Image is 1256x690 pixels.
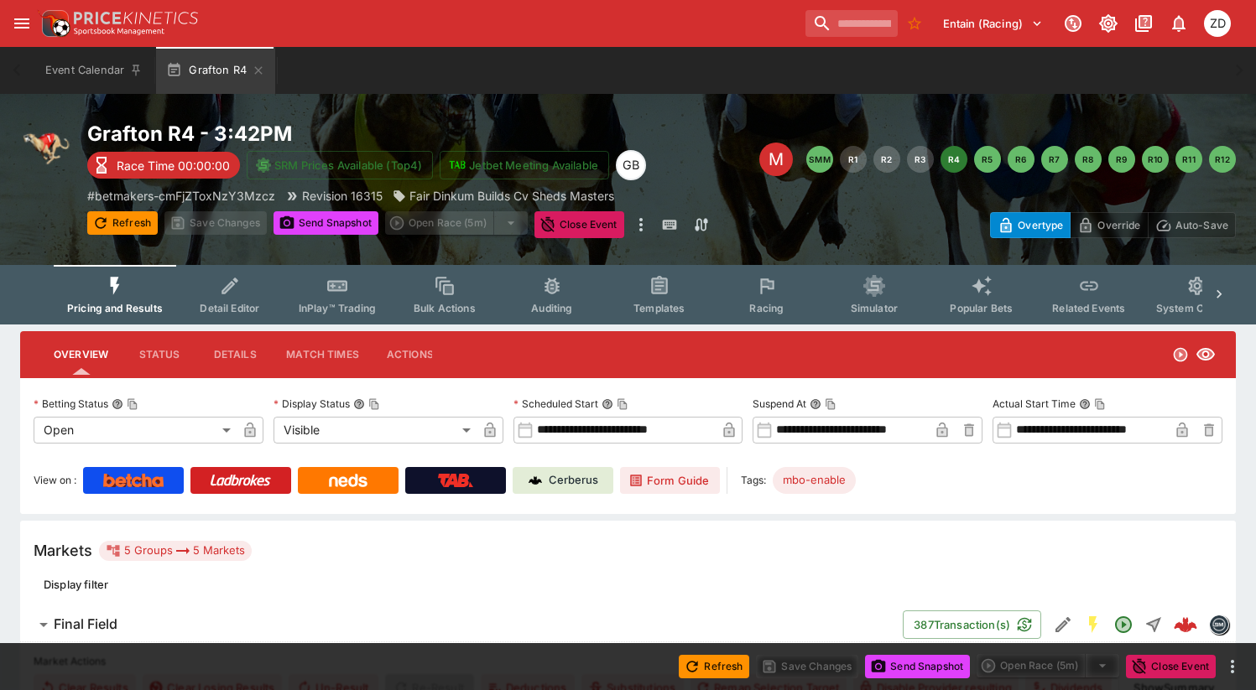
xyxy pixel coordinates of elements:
button: SGM Enabled [1078,610,1108,640]
button: Refresh [679,655,749,678]
button: Status [122,335,197,375]
button: R1 [840,146,867,173]
div: Zarne Dravitzki [1204,10,1231,37]
button: Suspend AtCopy To Clipboard [810,398,821,410]
h6: Final Field [54,615,117,633]
p: Overtype [1018,216,1063,234]
button: Copy To Clipboard [825,398,836,410]
label: View on : [34,467,76,494]
div: Open [34,417,237,444]
button: Connected to PK [1058,8,1088,39]
label: Tags: [741,467,766,494]
button: No Bookmarks [901,10,928,37]
div: split button [385,211,528,235]
button: Final Field [20,608,903,641]
span: System Controls [1156,302,1238,314]
button: Close Event [534,211,624,238]
button: Copy To Clipboard [127,398,138,410]
a: Cerberus [513,467,613,494]
svg: Visible [1196,345,1216,365]
button: Open [1108,610,1139,640]
span: Templates [633,302,685,314]
span: Pricing and Results [67,302,163,314]
img: PriceKinetics [74,12,198,24]
input: search [805,10,898,37]
button: Jetbet Meeting Available [440,151,609,179]
p: Copy To Clipboard [87,187,275,205]
button: open drawer [7,8,37,39]
button: R3 [907,146,934,173]
img: betmakers [1210,615,1228,634]
button: Send Snapshot [274,211,378,235]
h5: Markets [34,541,92,560]
a: 7035e7e5-8ac5-4f6a-817e-392407f76c0d [1169,608,1202,641]
p: Auto-Save [1175,216,1228,234]
button: R5 [974,146,1001,173]
button: R2 [873,146,900,173]
button: SRM Prices Available (Top4) [247,151,433,179]
a: Form Guide [620,467,720,494]
img: jetbet-logo.svg [449,157,466,174]
p: Revision 16315 [302,187,383,205]
button: Actual Start TimeCopy To Clipboard [1079,398,1091,410]
button: Close Event [1126,655,1216,678]
div: Start From [990,212,1236,238]
img: greyhound_racing.png [20,121,74,174]
button: Betting StatusCopy To Clipboard [112,398,123,410]
span: Related Events [1052,302,1125,314]
span: Bulk Actions [414,302,476,314]
img: Betcha [103,474,164,487]
button: Zarne Dravitzki [1199,5,1236,42]
img: Cerberus [529,474,542,487]
button: R6 [1008,146,1035,173]
button: Refresh [87,211,158,235]
p: Override [1097,216,1140,234]
button: more [1222,656,1243,677]
button: Override [1070,212,1148,238]
button: Documentation [1128,8,1159,39]
div: 5 Groups 5 Markets [106,541,245,561]
span: Simulator [851,302,898,314]
img: Ladbrokes [210,474,271,487]
svg: Open [1113,615,1134,635]
button: Details [197,335,273,375]
button: R11 [1175,146,1202,173]
img: TabNZ [438,474,473,487]
button: Display StatusCopy To Clipboard [353,398,365,410]
p: Actual Start Time [993,397,1076,411]
div: Event type filters [54,265,1202,324]
button: Toggle light/dark mode [1093,8,1123,39]
img: Sportsbook Management [74,28,164,35]
svg: Open [1172,346,1189,363]
button: R8 [1075,146,1102,173]
button: R7 [1041,146,1068,173]
p: Race Time 00:00:00 [117,157,230,174]
button: Copy To Clipboard [1094,398,1106,410]
button: Edit Detail [1048,610,1078,640]
button: Auto-Save [1148,212,1236,238]
button: Straight [1139,610,1169,640]
p: Suspend At [753,397,806,411]
img: Neds [329,474,367,487]
span: Racing [749,302,784,314]
button: Copy To Clipboard [617,398,628,410]
button: Grafton R4 [156,47,275,94]
div: split button [977,654,1119,677]
p: Cerberus [549,472,598,489]
span: Auditing [531,302,572,314]
button: Match Times [273,335,373,375]
img: logo-cerberus--red.svg [1174,613,1197,636]
span: Detail Editor [200,302,259,314]
button: R4 [941,146,967,173]
div: betmakers [1209,615,1229,635]
button: Notifications [1164,8,1194,39]
button: SMM [806,146,833,173]
button: Display filter [34,571,118,598]
div: Visible [274,417,477,444]
button: Event Calendar [35,47,153,94]
span: InPlay™ Trading [299,302,376,314]
button: R12 [1209,146,1236,173]
div: Fair Dinkum Builds Cv Sheds Masters [393,187,614,205]
nav: pagination navigation [806,146,1236,173]
span: mbo-enable [773,472,856,489]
